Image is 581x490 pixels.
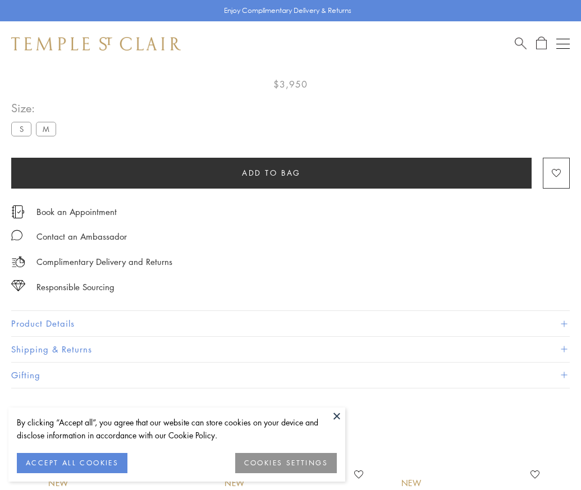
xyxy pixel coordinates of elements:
[36,255,172,269] p: Complimentary Delivery and Returns
[515,36,527,51] a: Search
[11,230,22,241] img: MessageIcon-01_2.svg
[11,99,61,117] span: Size:
[48,477,68,489] div: New
[273,77,308,91] span: $3,950
[11,158,532,189] button: Add to bag
[11,363,570,388] button: Gifting
[242,167,301,179] span: Add to bag
[11,337,570,362] button: Shipping & Returns
[36,205,117,218] a: Book an Appointment
[11,122,31,136] label: S
[11,37,181,51] img: Temple St. Clair
[11,205,25,218] img: icon_appointment.svg
[224,5,351,16] p: Enjoy Complimentary Delivery & Returns
[11,311,570,336] button: Product Details
[225,477,245,489] div: New
[11,255,25,269] img: icon_delivery.svg
[235,453,337,473] button: COOKIES SETTINGS
[36,122,56,136] label: M
[536,36,547,51] a: Open Shopping Bag
[17,416,337,442] div: By clicking “Accept all”, you agree that our website can store cookies on your device and disclos...
[11,280,25,291] img: icon_sourcing.svg
[401,477,422,489] div: New
[36,280,115,294] div: Responsible Sourcing
[36,230,127,244] div: Contact an Ambassador
[17,453,127,473] button: ACCEPT ALL COOKIES
[556,37,570,51] button: Open navigation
